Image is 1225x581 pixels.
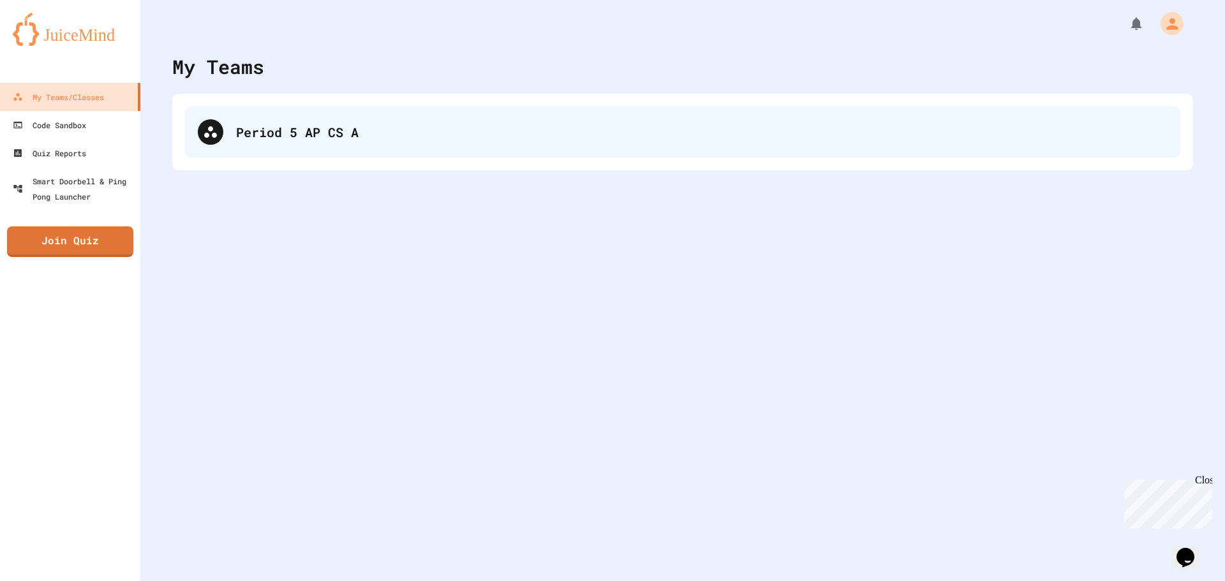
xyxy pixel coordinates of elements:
iframe: chat widget [1171,530,1212,568]
a: Join Quiz [7,226,133,257]
div: Period 5 AP CS A [185,107,1180,158]
img: logo-orange.svg [13,13,128,46]
div: My Teams [172,52,264,81]
div: My Account [1147,9,1187,38]
iframe: chat widget [1119,474,1212,529]
div: Smart Doorbell & Ping Pong Launcher [13,173,135,204]
div: Code Sandbox [13,117,86,133]
div: Period 5 AP CS A [236,122,1168,142]
div: My Teams/Classes [13,89,104,105]
div: My Notifications [1105,13,1147,34]
div: Chat with us now!Close [5,5,88,81]
div: Quiz Reports [13,145,86,161]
